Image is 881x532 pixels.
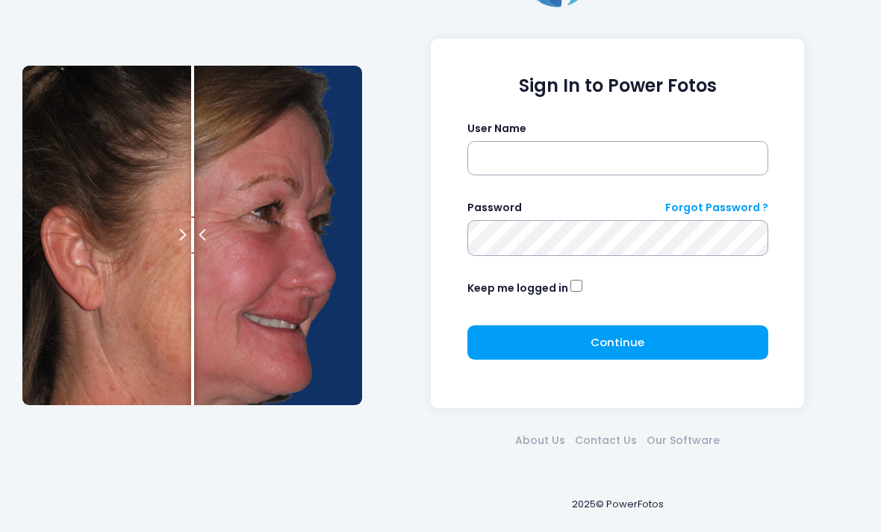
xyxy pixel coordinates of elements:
button: Continue [467,325,768,360]
a: Contact Us [570,433,642,448]
a: Our Software [642,433,725,448]
a: Forgot Password ? [665,200,768,216]
label: Password [467,200,522,216]
span: Continue [591,334,644,350]
label: User Name [467,121,526,137]
label: Keep me logged in [467,281,568,296]
a: About Us [511,433,570,448]
h1: Sign In to Power Fotos [467,75,768,97]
